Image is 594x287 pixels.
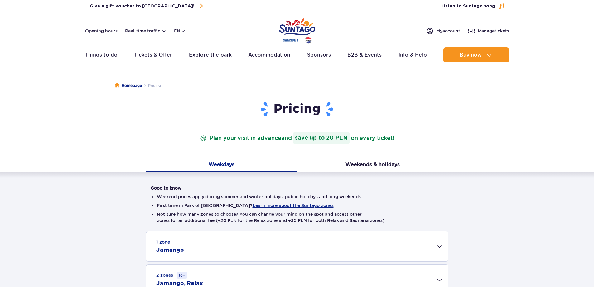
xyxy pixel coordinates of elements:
[156,272,187,279] small: 2 zones
[157,194,437,200] li: Weekend prices apply during summer and winter holidays, public holidays and long weekends.
[156,246,184,254] h2: Jamango
[478,28,509,34] span: Manage tickets
[157,202,437,209] li: First time in Park of [GEOGRAPHIC_DATA]?
[347,47,382,62] a: B2B & Events
[142,82,161,89] li: Pricing
[468,27,509,35] a: Managetickets
[442,3,505,9] button: Listen to Suntago song
[398,47,427,62] a: Info & Help
[146,159,297,172] button: Weekdays
[151,101,444,117] h1: Pricing
[297,159,448,172] button: Weekends & holidays
[443,47,509,62] button: Buy now
[293,132,350,144] strong: save up to 20 PLN
[279,16,315,44] a: Park of Poland
[85,47,118,62] a: Things to do
[85,28,118,34] a: Opening hours
[157,211,437,224] li: Not sure how many zones to choose? You can change your mind on the spot and access other zones fo...
[460,52,482,58] span: Buy now
[115,82,142,89] a: Homepage
[426,27,460,35] a: Myaccount
[90,3,194,9] span: Give a gift voucher to [GEOGRAPHIC_DATA]!
[189,47,232,62] a: Explore the park
[307,47,331,62] a: Sponsors
[248,47,290,62] a: Accommodation
[151,186,181,191] strong: Good to know
[442,3,495,9] span: Listen to Suntago song
[177,272,187,279] small: 16+
[134,47,172,62] a: Tickets & Offer
[90,2,203,10] a: Give a gift voucher to [GEOGRAPHIC_DATA]!
[436,28,460,34] span: My account
[253,203,334,208] button: Learn more about the Suntago zones
[156,239,170,245] small: 1 zone
[125,28,167,33] button: Real-time traffic
[199,132,395,144] p: Plan your visit in advance on every ticket!
[174,28,186,34] button: en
